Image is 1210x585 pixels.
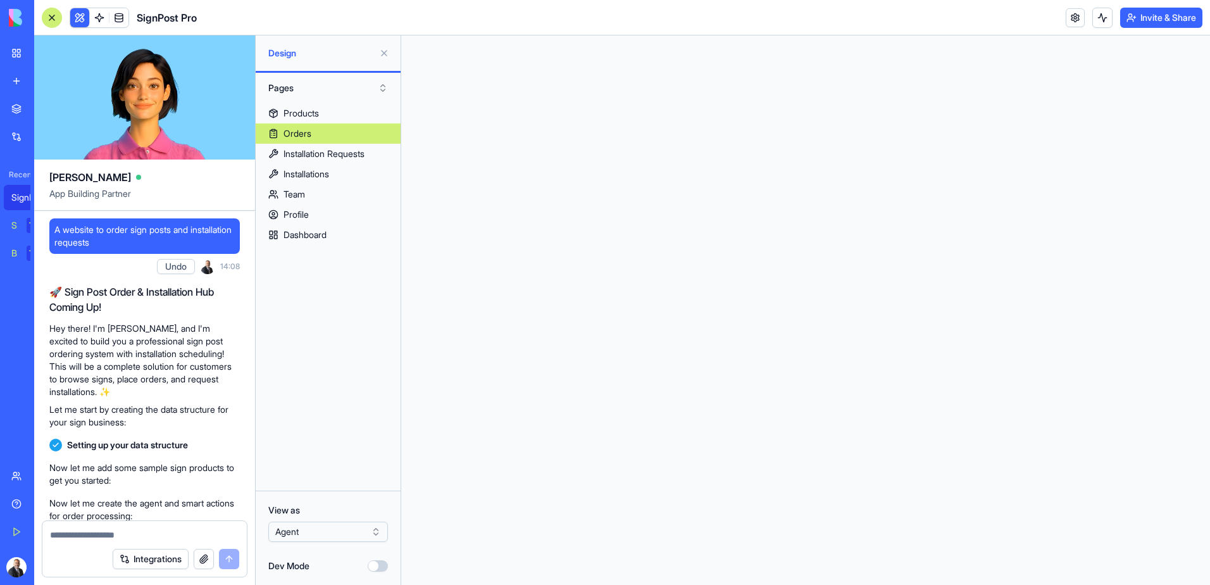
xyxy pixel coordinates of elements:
[256,144,401,164] a: Installation Requests
[284,208,309,221] div: Profile
[284,148,365,160] div: Installation Requests
[49,403,240,429] p: Let me start by creating the data structure for your sign business:
[4,241,54,266] a: Blog Generation ProTRY
[6,557,27,577] img: ACg8ocLBKVDv-t24ZmSdbx4-sXTpmyPckNZ7SWjA-tiWuwpKsCaFGmO6aA=s96-c
[49,187,240,210] span: App Building Partner
[49,170,131,185] span: [PERSON_NAME]
[157,259,195,274] button: Undo
[200,259,215,274] img: ACg8ocLBKVDv-t24ZmSdbx4-sXTpmyPckNZ7SWjA-tiWuwpKsCaFGmO6aA=s96-c
[220,261,240,272] span: 14:08
[1120,8,1202,28] button: Invite & Share
[256,204,401,225] a: Profile
[268,47,374,60] span: Design
[11,247,18,260] div: Blog Generation Pro
[256,123,401,144] a: Orders
[4,185,54,210] a: SignPost Pro
[284,168,329,180] div: Installations
[67,439,188,451] span: Setting up your data structure
[49,284,240,315] h2: 🚀 Sign Post Order & Installation Hub Coming Up!
[49,462,240,487] p: Now let me add some sample sign products to get you started:
[256,103,401,123] a: Products
[4,213,54,238] a: Social Media Content GeneratorTRY
[284,127,311,140] div: Orders
[262,78,394,98] button: Pages
[27,246,47,261] div: TRY
[11,191,47,204] div: SignPost Pro
[137,10,197,25] span: SignPost Pro
[49,497,240,522] p: Now let me create the agent and smart actions for order processing:
[256,164,401,184] a: Installations
[268,504,388,517] label: View as
[256,225,401,245] a: Dashboard
[284,229,327,241] div: Dashboard
[49,322,240,398] p: Hey there! I'm [PERSON_NAME], and I'm excited to build you a professional sign post ordering syst...
[4,170,30,180] span: Recent
[54,223,235,249] span: A website to order sign posts and installation requests
[284,107,319,120] div: Products
[27,218,47,233] div: TRY
[284,188,305,201] div: Team
[9,9,87,27] img: logo
[11,219,18,232] div: Social Media Content Generator
[256,184,401,204] a: Team
[268,560,309,572] label: Dev Mode
[113,549,189,569] button: Integrations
